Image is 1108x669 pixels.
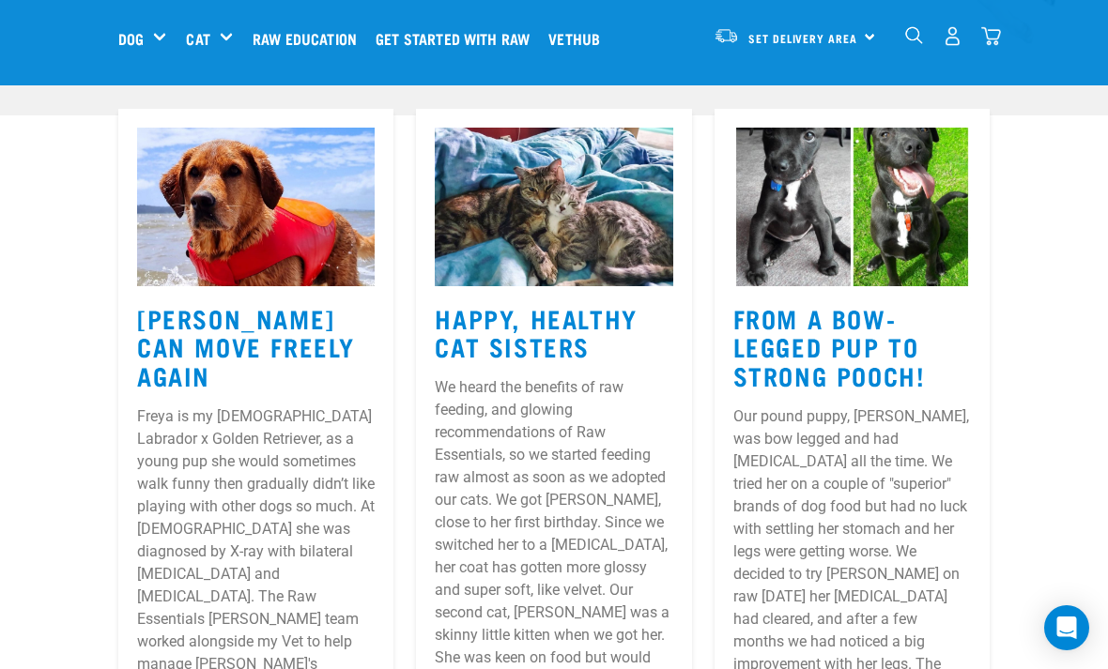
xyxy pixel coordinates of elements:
img: Sadie.jpg [733,128,971,286]
img: 324415442_887503609349600_3153233528010366218_n-1.jpg [137,128,375,286]
a: Cat [186,27,209,50]
a: Dog [118,27,144,50]
img: van-moving.png [714,27,739,44]
h3: From a Bow-Legged Pup to Strong Pooch! [733,304,971,390]
span: Set Delivery Area [748,35,857,41]
a: Get started with Raw [371,1,544,76]
div: Open Intercom Messenger [1044,605,1089,650]
h3: [PERSON_NAME] Can Move Freely Again [137,304,375,390]
h3: Happy, Healthy Cat Sisters [435,304,672,361]
img: home-icon-1@2x.png [905,26,923,44]
img: B9DC63C2-815C-4A6A-90BD-B49E215A4847.jpg [435,128,672,286]
img: user.png [943,26,962,46]
img: home-icon@2x.png [981,26,1001,46]
a: Vethub [544,1,614,76]
a: Raw Education [248,1,371,76]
